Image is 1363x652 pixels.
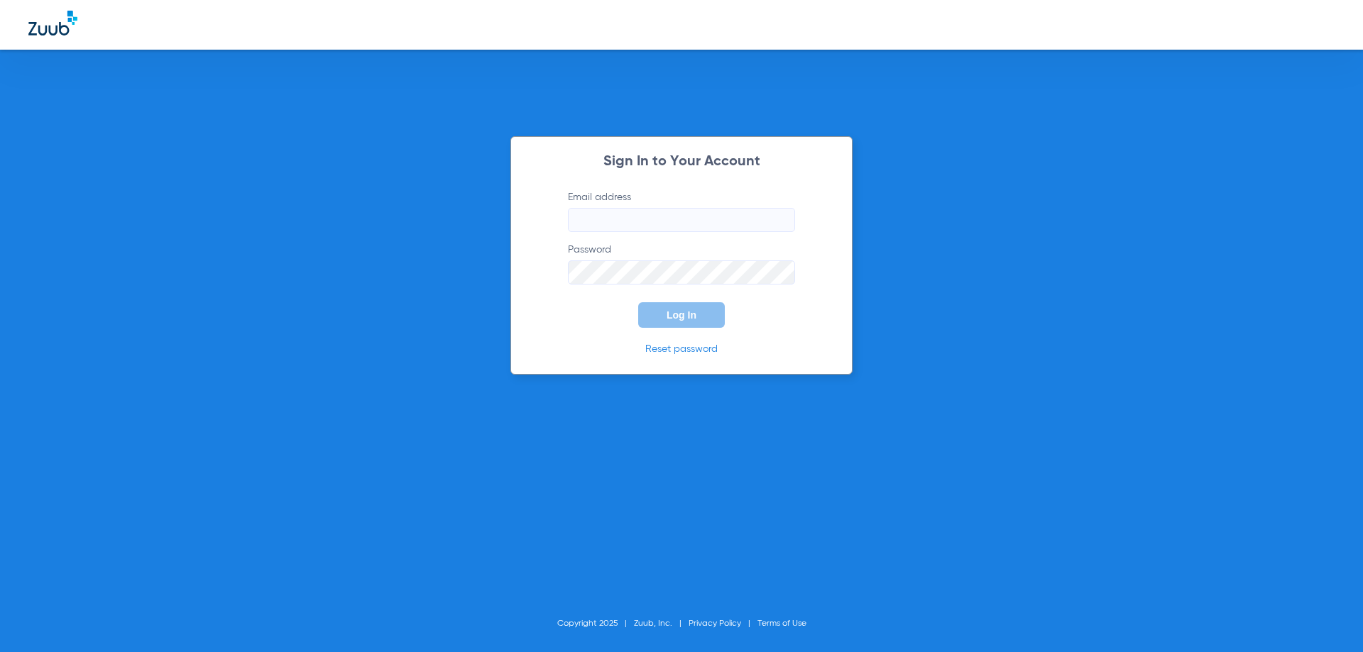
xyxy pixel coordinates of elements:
span: Log In [667,309,696,321]
input: Email address [568,208,795,232]
input: Password [568,260,795,284]
a: Terms of Use [757,619,806,628]
label: Password [568,243,795,284]
label: Email address [568,190,795,232]
a: Privacy Policy [689,619,741,628]
li: Copyright 2025 [557,617,634,631]
h2: Sign In to Your Account [547,155,816,169]
li: Zuub, Inc. [634,617,689,631]
a: Reset password [645,344,718,354]
img: Zuub Logo [28,11,77,35]
button: Log In [638,302,725,328]
iframe: Chat Widget [1292,584,1363,652]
